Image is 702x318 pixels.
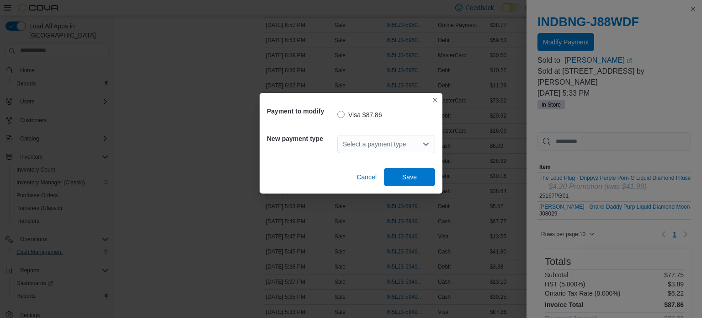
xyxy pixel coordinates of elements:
h5: Payment to modify [267,102,335,120]
input: Accessible screen reader label [343,139,344,150]
span: Save [402,172,417,182]
button: Open list of options [422,140,430,148]
span: Cancel [356,172,377,182]
button: Cancel [353,168,380,186]
label: Visa $87.86 [337,109,382,120]
h5: New payment type [267,129,335,148]
button: Closes this modal window [430,95,441,106]
button: Save [384,168,435,186]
